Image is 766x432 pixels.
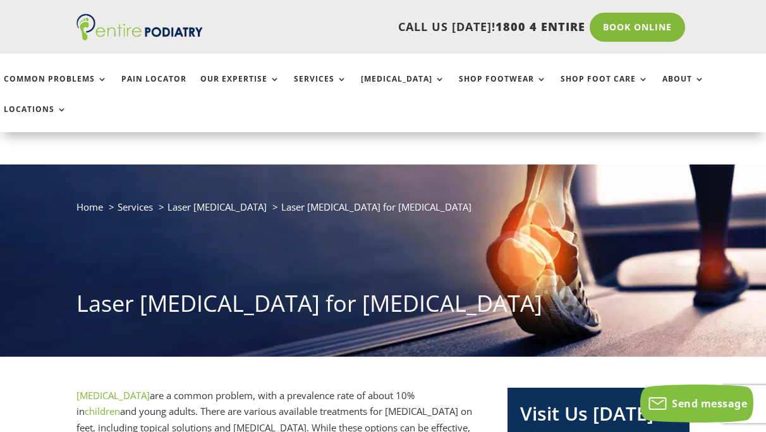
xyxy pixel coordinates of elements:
a: children [85,405,120,417]
span: 1800 4 ENTIRE [495,19,585,34]
img: logo (1) [76,14,203,40]
a: Shop Footwear [459,75,547,102]
p: CALL US [DATE]! [213,19,585,35]
h1: Laser [MEDICAL_DATA] for [MEDICAL_DATA] [76,288,690,326]
a: Services [294,75,347,102]
a: About [662,75,705,102]
a: Services [118,201,153,213]
a: Locations [4,105,67,132]
a: Our Expertise [200,75,280,102]
a: Common Problems [4,75,107,102]
nav: breadcrumb [76,199,690,225]
a: Pain Locator [121,75,186,102]
button: Send message [640,385,753,423]
a: Entire Podiatry [76,30,203,43]
a: Laser [MEDICAL_DATA] [167,201,267,213]
span: Send message [672,397,747,410]
span: Laser [MEDICAL_DATA] for [MEDICAL_DATA] [281,201,471,213]
a: Home [76,201,103,213]
a: [MEDICAL_DATA] [76,389,150,402]
a: Book Online [590,13,685,42]
a: Shop Foot Care [561,75,648,102]
a: [MEDICAL_DATA] [361,75,445,102]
